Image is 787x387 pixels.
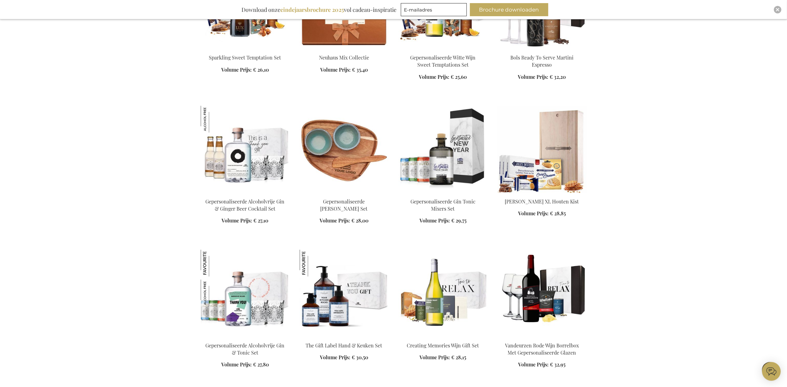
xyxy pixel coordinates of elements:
img: Gepersonaliseerde Alcoholvrije Gin & Tonic Set [201,250,290,337]
img: Gepersonaliseerde Alcoholvrije Gin & Ginger Beer Cocktail Set [201,106,227,132]
b: eindejaarsbrochure 2025 [280,6,344,13]
img: Vandeurzen Rode Wijn Borrelbox Met Gepersonaliseerde Glazen [498,250,587,337]
a: Volume Prijs: € 27,10 [222,217,269,224]
a: Bols Ready To Serve Martini Espresso Bols Ready To Serve Martini Espresso [498,46,587,52]
a: Gepersonaliseerde Gin Tonic Mixers Set [410,198,475,212]
a: Volume Prijs: € 29,75 [419,217,466,224]
a: Jules Destrooper XL Wooden Box Personalised 1 [498,190,587,196]
a: Sparkling Sweet Temptation Set Sparkling Sweet Temptation Set [201,46,290,52]
span: € 35,40 [352,66,368,73]
a: Gepersonaliseerde Witte Wijn Sweet Temptations Set [410,54,476,68]
img: Beer Apéro Gift Box [399,106,488,193]
span: € 29,75 [451,217,466,224]
img: Personalised Non-alcoholc Gin & Ginger Beer Set [201,106,290,193]
span: Volume Prijs: [221,66,252,73]
a: Sparkling Sweet Temptation Set [209,54,281,61]
a: Gepersonaliseerde [PERSON_NAME] Set [321,198,368,212]
span: € 28,00 [351,217,368,224]
span: Volume Prijs: [221,361,252,368]
span: Volume Prijs: [222,217,252,224]
span: Volume Prijs: [419,217,450,224]
a: Volume Prijs: € 28,85 [518,210,566,217]
a: Volume Prijs: € 28,00 [320,217,368,224]
span: € 28,85 [550,210,566,217]
a: Volume Prijs: € 32,20 [518,74,566,81]
a: Beer Apéro Gift Box [399,190,488,196]
span: € 25,60 [451,74,467,80]
span: Volume Prijs: [518,74,549,80]
a: Gepersonaliseerde Alcoholvrije Gin & Tonic Set Gepersonaliseerde Alcoholvrije Gin & Tonic Set Gep... [201,334,290,340]
span: Volume Prijs: [320,66,351,73]
div: Close [774,6,781,13]
span: € 27,10 [254,217,269,224]
img: Gepersonaliseerde Nomimono Tapas Set [300,106,389,193]
img: Gepersonaliseerde Alcoholvrije Gin & Tonic Set [201,250,227,276]
span: Volume Prijs: [320,354,350,361]
span: Volume Prijs: [419,74,450,80]
span: € 28,15 [452,354,466,361]
a: Gepersonaliseerde Nomimono Tapas Set [300,190,389,196]
a: Volume Prijs: € 25,60 [419,74,467,81]
a: Volume Prijs: € 32,95 [518,361,566,368]
a: [PERSON_NAME] XL Houten Kist [505,198,579,205]
span: Volume Prijs: [420,354,450,361]
span: € 32,20 [550,74,566,80]
a: Volume Prijs: € 30,50 [320,354,368,361]
img: The Gift Label Hand & Keuken Set [300,250,326,276]
a: Personalised white wine Gepersonaliseerde Witte Wijn Sweet Temptations Set [399,46,488,52]
span: € 26,10 [253,66,269,73]
iframe: belco-activator-frame [762,362,781,381]
a: Volume Prijs: € 26,10 [221,66,269,74]
a: Personalised White Wine [399,334,488,340]
div: Download onze vol cadeau-inspiratie [239,3,399,16]
a: Creating Memories Wijn Gift Set [407,342,479,349]
a: Volume Prijs: € 35,40 [320,66,368,74]
span: Volume Prijs: [518,210,549,217]
img: Gepersonaliseerde Alcoholvrije Gin & Tonic Set [201,279,227,306]
span: Volume Prijs: [320,217,350,224]
a: Volume Prijs: € 27,80 [221,361,269,368]
a: The Gift Label Hand & Kitchen Set The Gift Label Hand & Keuken Set [300,334,389,340]
a: Gepersonaliseerde Alcoholvrije Gin & Tonic Set [206,342,285,356]
span: € 27,80 [253,361,269,368]
form: marketing offers and promotions [401,3,469,18]
a: Gepersonaliseerde Alcoholvrije Gin & Ginger Beer Cocktail Set [206,198,285,212]
span: Volume Prijs: [518,361,549,368]
a: Volume Prijs: € 28,15 [420,354,466,361]
a: Neuhaus Mix Collection [300,46,389,52]
a: Vandeurzen Rode Wijn Borrelbox Met Gepersonaliseerde Glazen [505,342,579,356]
button: Brochure downloaden [470,3,548,16]
a: Personalised Non-alcoholc Gin & Ginger Beer Set Gepersonaliseerde Alcoholvrije Gin & Ginger Beer ... [201,190,290,196]
img: The Gift Label Hand & Kitchen Set [300,250,389,337]
span: € 32,95 [550,361,566,368]
img: Jules Destrooper XL Wooden Box Personalised 1 [498,106,587,193]
a: Bols Ready To Serve Martini Espresso [510,54,574,68]
img: Personalised White Wine [399,250,488,337]
input: E-mailadres [401,3,467,16]
a: Neuhaus Mix Collectie [319,54,369,61]
span: € 30,50 [352,354,368,361]
img: Close [776,8,780,12]
a: Vandeurzen Rode Wijn Borrelbox Met Gepersonaliseerde Glazen [498,334,587,340]
a: The Gift Label Hand & Keuken Set [306,342,382,349]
